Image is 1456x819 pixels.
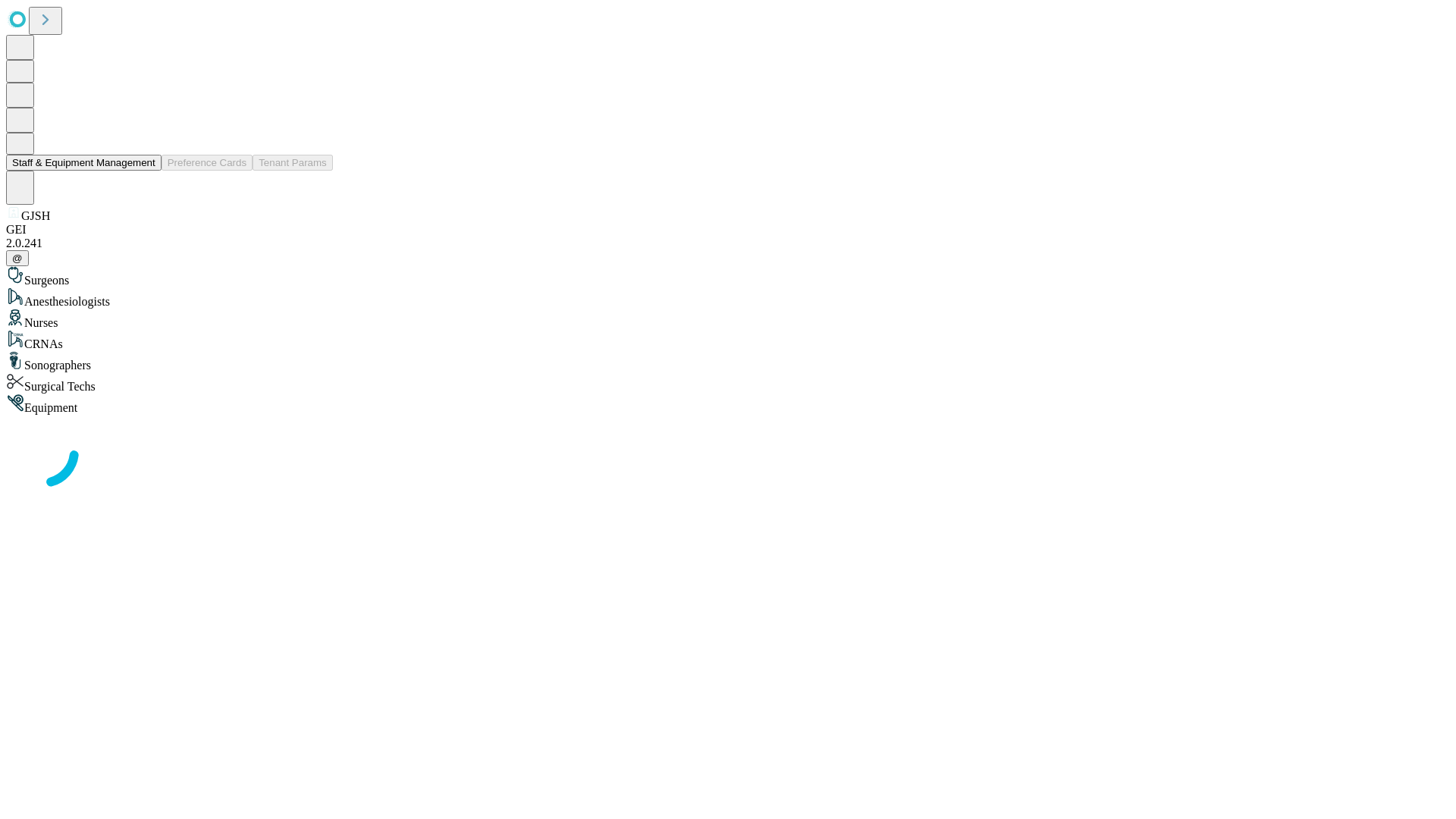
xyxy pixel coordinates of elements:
[12,253,23,264] span: @
[6,237,1450,250] div: 2.0.241
[6,250,29,266] button: @
[6,287,1450,309] div: Anesthesiologists
[162,155,253,171] button: Preference Cards
[6,309,1450,330] div: Nurses
[6,155,162,171] button: Staff & Equipment Management
[6,330,1450,351] div: CRNAs
[6,394,1450,415] div: Equipment
[6,372,1450,394] div: Surgical Techs
[6,351,1450,372] div: Sonographers
[253,155,333,171] button: Tenant Params
[21,209,50,222] span: GJSH
[6,266,1450,287] div: Surgeons
[6,223,1450,237] div: GEI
